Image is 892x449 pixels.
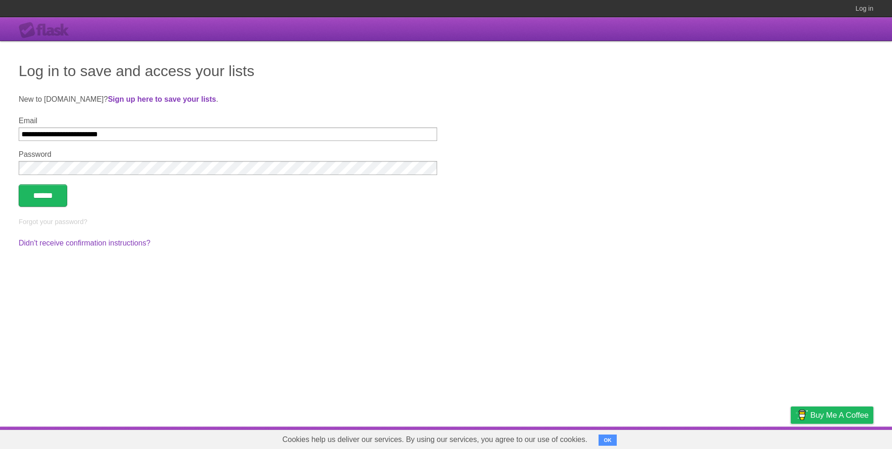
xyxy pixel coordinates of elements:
[667,429,686,447] a: About
[779,429,803,447] a: Privacy
[795,407,808,423] img: Buy me a coffee
[273,430,597,449] span: Cookies help us deliver our services. By using our services, you agree to our use of cookies.
[19,239,150,247] a: Didn't receive confirmation instructions?
[599,435,617,446] button: OK
[19,150,437,159] label: Password
[791,407,873,424] a: Buy me a coffee
[19,218,87,225] a: Forgot your password?
[19,60,873,82] h1: Log in to save and access your lists
[19,22,75,39] div: Flask
[697,429,735,447] a: Developers
[747,429,767,447] a: Terms
[810,407,869,423] span: Buy me a coffee
[19,117,437,125] label: Email
[815,429,873,447] a: Suggest a feature
[108,95,216,103] a: Sign up here to save your lists
[19,94,873,105] p: New to [DOMAIN_NAME]? .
